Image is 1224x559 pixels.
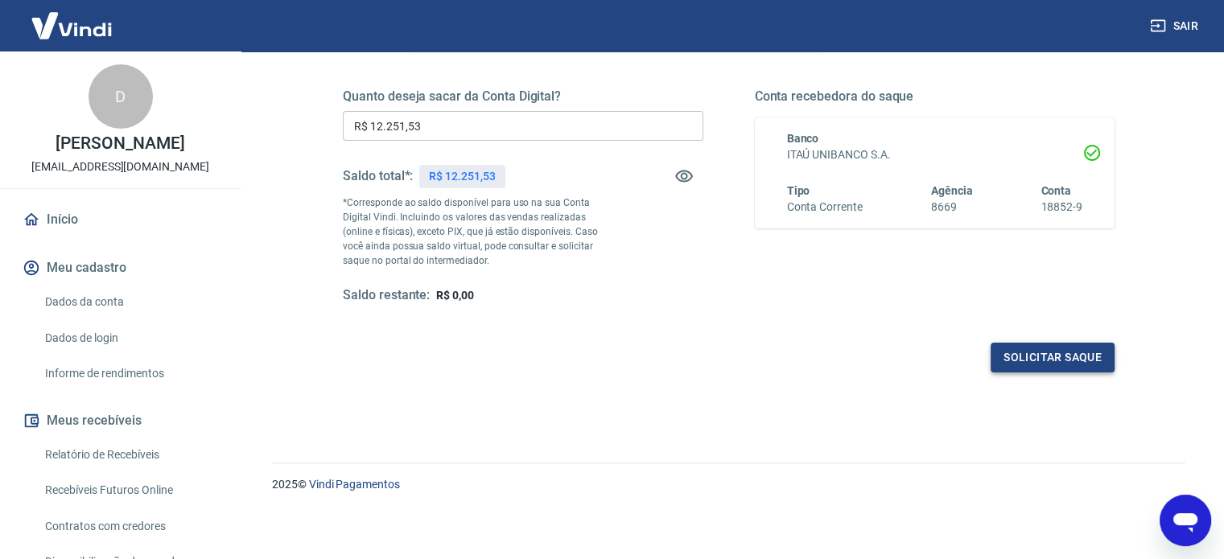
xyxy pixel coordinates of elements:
h5: Quanto deseja sacar da Conta Digital? [343,88,703,105]
a: Recebíveis Futuros Online [39,474,221,507]
span: Agência [931,184,973,197]
p: R$ 12.251,53 [429,168,495,185]
a: Dados da conta [39,286,221,319]
button: Sair [1147,11,1205,41]
p: [PERSON_NAME] [56,135,184,152]
p: *Corresponde ao saldo disponível para uso na sua Conta Digital Vindi. Incluindo os valores das ve... [343,195,613,268]
span: Conta [1041,184,1071,197]
p: 2025 © [272,476,1185,493]
iframe: Botão para abrir a janela de mensagens [1160,495,1211,546]
div: D [89,64,153,129]
a: Dados de login [39,322,221,355]
span: R$ 0,00 [436,289,474,302]
h6: 18852-9 [1041,199,1082,216]
h6: ITAÚ UNIBANCO S.A. [787,146,1083,163]
span: Tipo [787,184,810,197]
p: [EMAIL_ADDRESS][DOMAIN_NAME] [31,158,209,175]
h6: 8669 [931,199,973,216]
a: Vindi Pagamentos [309,478,400,491]
a: Informe de rendimentos [39,357,221,390]
button: Meu cadastro [19,250,221,286]
span: Banco [787,132,819,145]
h5: Saldo restante: [343,287,430,304]
a: Contratos com credores [39,510,221,543]
a: Relatório de Recebíveis [39,438,221,471]
button: Meus recebíveis [19,403,221,438]
img: Vindi [19,1,124,50]
h5: Saldo total*: [343,168,413,184]
button: Solicitar saque [991,343,1115,372]
a: Início [19,202,221,237]
h5: Conta recebedora do saque [755,88,1115,105]
h6: Conta Corrente [787,199,863,216]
